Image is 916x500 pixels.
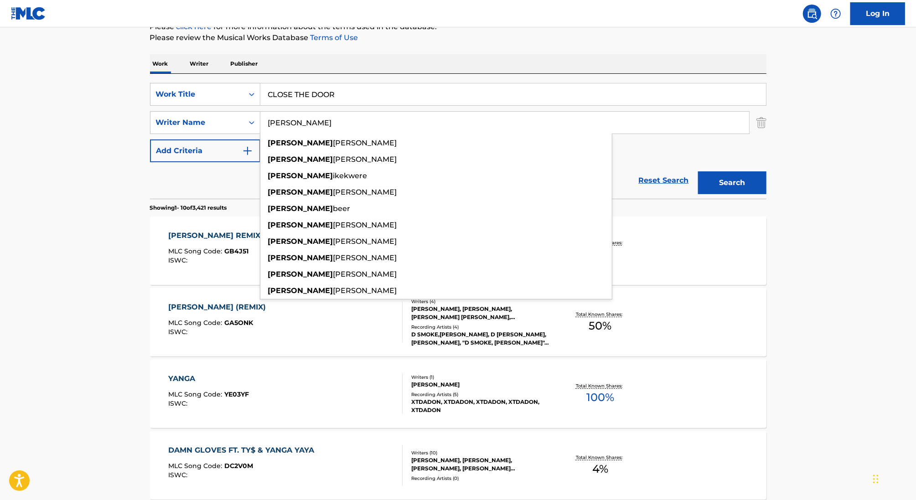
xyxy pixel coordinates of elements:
a: Reset Search [634,170,693,191]
div: Writers ( 1 ) [411,374,549,381]
button: Add Criteria [150,139,260,162]
p: Total Known Shares: [576,454,625,461]
div: [PERSON_NAME], [PERSON_NAME], [PERSON_NAME], [PERSON_NAME] [PERSON_NAME] "TY DOLLA SIGN" [PERSON_... [411,456,549,473]
div: Drag [873,465,879,493]
img: 9d2ae6d4665cec9f34b9.svg [242,145,253,156]
strong: [PERSON_NAME] [268,253,333,262]
img: search [807,8,818,19]
p: Showing 1 - 10 of 3,421 results [150,204,227,212]
p: Total Known Shares: [576,382,625,389]
button: Search [698,171,766,194]
img: MLC Logo [11,7,46,20]
div: Work Title [156,89,238,100]
strong: [PERSON_NAME] [268,237,333,246]
span: [PERSON_NAME] [333,155,397,164]
p: Publisher [228,54,261,73]
span: GB4J51 [224,247,248,255]
div: Writers ( 4 ) [411,298,549,305]
a: Log In [850,2,905,25]
span: beer [333,204,351,213]
span: ISWC : [168,256,190,264]
div: [PERSON_NAME], [PERSON_NAME], [PERSON_NAME] [PERSON_NAME], [PERSON_NAME] [411,305,549,321]
div: XTDADON, XTDADON, XTDADON, XTDADON, XTDADON [411,398,549,414]
span: 4 % [592,461,608,477]
div: Recording Artists ( 0 ) [411,475,549,482]
a: DAMN GLOVES FT. TY$ & YANGA YAYAMLC Song Code:DC2V0MISWC:Writers (10)[PERSON_NAME], [PERSON_NAME]... [150,431,766,500]
strong: [PERSON_NAME] [268,204,333,213]
span: ikekwere [333,171,367,180]
span: ISWC : [168,399,190,407]
span: MLC Song Code : [168,462,224,470]
span: [PERSON_NAME] [333,286,397,295]
a: [PERSON_NAME] REMIXMLC Song Code:GB4J51ISWC:Writers (4)[PERSON_NAME], [PERSON_NAME], [PERSON_NAME... [150,216,766,285]
div: [PERSON_NAME] REMIX [168,230,265,241]
span: YE03YF [224,390,249,398]
strong: [PERSON_NAME] [268,171,333,180]
span: [PERSON_NAME] [333,139,397,147]
a: [PERSON_NAME] (REMIX)MLC Song Code:GA5ONKISWC:Writers (4)[PERSON_NAME], [PERSON_NAME], [PERSON_NA... [150,288,766,356]
a: YANGAMLC Song Code:YE03YFISWC:Writers (1)[PERSON_NAME]Recording Artists (5)XTDADON, XTDADON, XTDA... [150,360,766,428]
div: Recording Artists ( 4 ) [411,324,549,330]
strong: [PERSON_NAME] [268,286,333,295]
strong: [PERSON_NAME] [268,221,333,229]
strong: [PERSON_NAME] [268,139,333,147]
span: MLC Song Code : [168,390,224,398]
strong: [PERSON_NAME] [268,188,333,196]
span: MLC Song Code : [168,319,224,327]
span: [PERSON_NAME] [333,270,397,278]
span: [PERSON_NAME] [333,188,397,196]
span: MLC Song Code : [168,247,224,255]
a: Terms of Use [309,33,358,42]
img: Delete Criterion [756,111,766,134]
span: [PERSON_NAME] [333,253,397,262]
span: DC2V0M [224,462,253,470]
strong: [PERSON_NAME] [268,270,333,278]
a: Public Search [803,5,821,23]
form: Search Form [150,83,766,199]
div: Recording Artists ( 5 ) [411,391,549,398]
span: GA5ONK [224,319,253,327]
div: DAMN GLOVES FT. TY$ & YANGA YAYA [168,445,319,456]
strong: [PERSON_NAME] [268,155,333,164]
span: 50 % [589,318,611,334]
img: help [830,8,841,19]
p: Writer [187,54,212,73]
div: [PERSON_NAME] [411,381,549,389]
span: ISWC : [168,328,190,336]
div: [PERSON_NAME] (REMIX) [168,302,270,313]
span: 100 % [586,389,614,406]
div: D SMOKE,[PERSON_NAME], D [PERSON_NAME],[PERSON_NAME], "D SMOKE, [PERSON_NAME]", D [PERSON_NAME], ... [411,330,549,347]
p: Please review the Musical Works Database [150,32,766,43]
p: Work [150,54,171,73]
div: YANGA [168,373,249,384]
div: Help [827,5,845,23]
span: ISWC : [168,471,190,479]
p: Total Known Shares: [576,311,625,318]
span: [PERSON_NAME] [333,237,397,246]
div: Writers ( 10 ) [411,449,549,456]
div: Writer Name [156,117,238,128]
span: [PERSON_NAME] [333,221,397,229]
iframe: Chat Widget [870,456,916,500]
